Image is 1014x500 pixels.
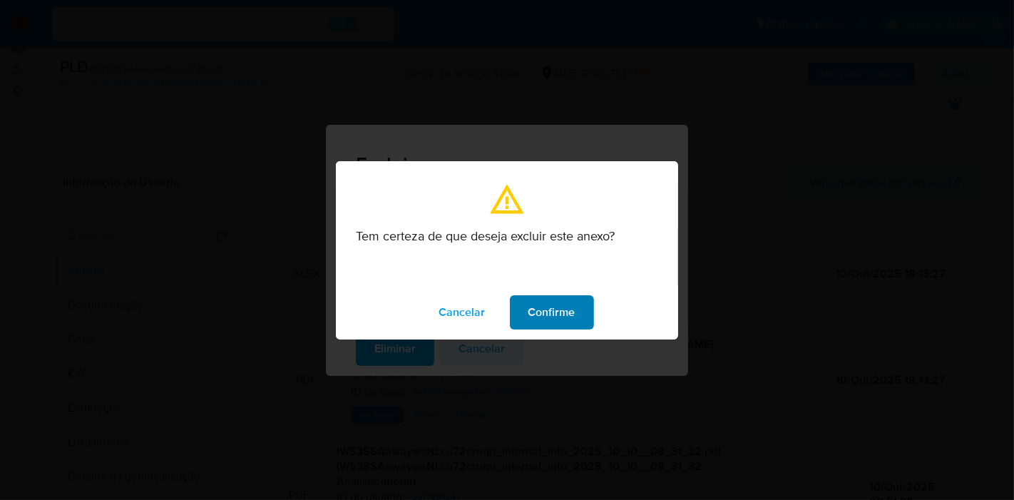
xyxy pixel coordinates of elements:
button: modal_confirmation.cancel [421,295,504,330]
p: Tem certeza de que deseja excluir este anexo? [356,228,658,244]
span: Cancelar [439,297,486,328]
button: modal_confirmation.confirm [510,295,594,330]
div: modal_confirmation.title [336,161,678,340]
span: Confirme [528,297,575,328]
